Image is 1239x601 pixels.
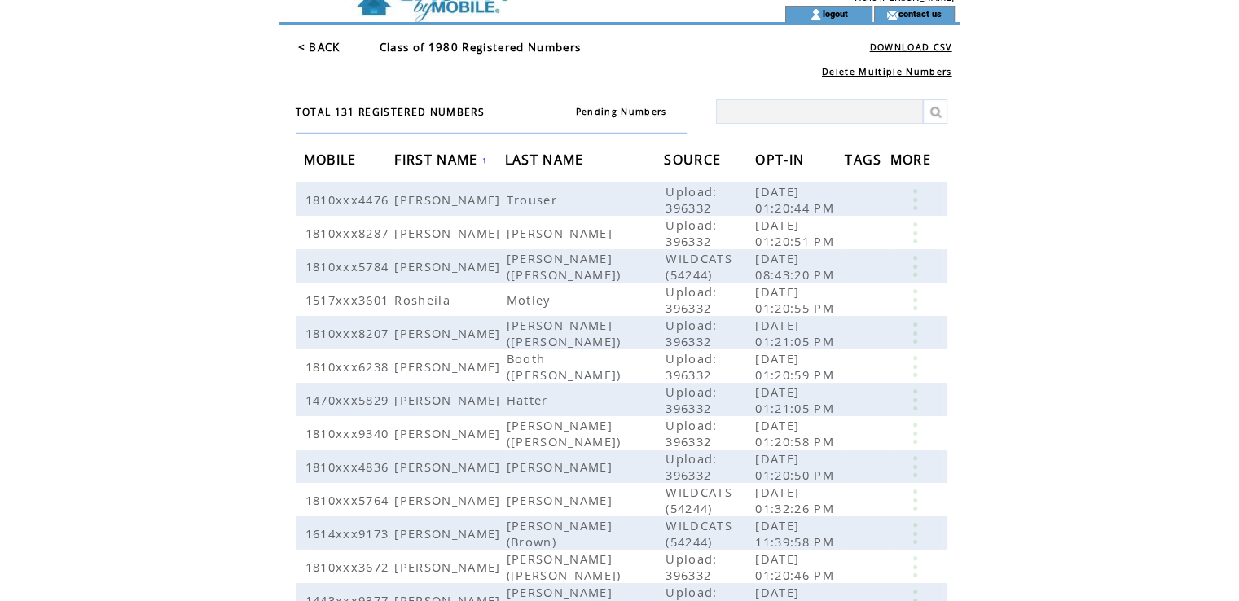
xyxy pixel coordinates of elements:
[845,147,885,177] span: TAGS
[666,551,717,583] span: Upload: 396332
[666,350,717,383] span: Upload: 396332
[666,450,717,483] span: Upload: 396332
[755,217,838,249] span: [DATE] 01:20:51 PM
[305,358,393,375] span: 1810xxx6238
[305,292,393,308] span: 1517xxx3601
[664,154,725,164] a: SOURCE
[664,147,725,177] span: SOURCE
[394,425,504,441] span: [PERSON_NAME]
[810,8,822,21] img: account_icon.gif
[394,258,504,274] span: [PERSON_NAME]
[394,458,504,475] span: [PERSON_NAME]
[507,492,617,508] span: [PERSON_NAME]
[305,458,393,475] span: 1810xxx4836
[576,106,667,117] a: Pending Numbers
[507,350,626,383] span: Booth ([PERSON_NAME])
[666,283,717,316] span: Upload: 396332
[507,225,617,241] span: [PERSON_NAME]
[507,551,626,583] span: [PERSON_NAME] ([PERSON_NAME])
[507,250,626,283] span: [PERSON_NAME] ([PERSON_NAME])
[394,358,504,375] span: [PERSON_NAME]
[755,384,838,416] span: [DATE] 01:21:05 PM
[755,147,808,177] span: OPT-IN
[755,183,838,216] span: [DATE] 01:20:44 PM
[305,225,393,241] span: 1810xxx8287
[394,292,455,308] span: Rosheila
[507,458,617,475] span: [PERSON_NAME]
[666,250,732,283] span: WILDCATS (54244)
[296,105,485,119] span: TOTAL 131 REGISTERED NUMBERS
[394,559,504,575] span: [PERSON_NAME]
[394,155,487,165] a: FIRST NAME↑
[886,8,898,21] img: contact_us_icon.gif
[666,183,717,216] span: Upload: 396332
[394,392,504,408] span: [PERSON_NAME]
[394,325,504,341] span: [PERSON_NAME]
[380,40,582,55] span: Class of 1980 Registered Numbers
[666,217,717,249] span: Upload: 396332
[305,425,393,441] span: 1810xxx9340
[755,551,838,583] span: [DATE] 01:20:46 PM
[305,492,393,508] span: 1810xxx5764
[898,8,942,19] a: contact us
[666,384,717,416] span: Upload: 396332
[505,147,588,177] span: LAST NAME
[507,417,626,450] span: [PERSON_NAME] ([PERSON_NAME])
[298,40,341,55] a: < BACK
[507,317,626,349] span: [PERSON_NAME] ([PERSON_NAME])
[755,417,838,450] span: [DATE] 01:20:58 PM
[505,154,588,164] a: LAST NAME
[755,484,838,516] span: [DATE] 01:32:26 PM
[305,258,393,274] span: 1810xxx5784
[890,147,935,177] span: MORE
[870,42,952,53] a: DOWNLOAD CSV
[666,484,732,516] span: WILDCATS (54244)
[666,417,717,450] span: Upload: 396332
[394,225,504,241] span: [PERSON_NAME]
[394,191,504,208] span: [PERSON_NAME]
[394,492,504,508] span: [PERSON_NAME]
[755,450,838,483] span: [DATE] 01:20:50 PM
[666,517,732,550] span: WILDCATS (54244)
[507,292,555,308] span: Motley
[755,250,838,283] span: [DATE] 08:43:20 PM
[507,517,613,550] span: [PERSON_NAME] (Brown)
[666,317,717,349] span: Upload: 396332
[822,66,952,77] a: Delete Multiple Numbers
[822,8,847,19] a: logout
[845,154,885,164] a: TAGS
[304,147,361,177] span: MOBILE
[305,392,393,408] span: 1470xxx5829
[305,525,393,542] span: 1614xxx9173
[755,517,838,550] span: [DATE] 11:39:58 PM
[755,283,838,316] span: [DATE] 01:20:55 PM
[507,191,561,208] span: Trouser
[755,317,838,349] span: [DATE] 01:21:05 PM
[507,392,552,408] span: Hatter
[305,325,393,341] span: 1810xxx8207
[755,154,808,164] a: OPT-IN
[755,350,838,383] span: [DATE] 01:20:59 PM
[394,525,504,542] span: [PERSON_NAME]
[305,191,393,208] span: 1810xxx4476
[394,147,481,177] span: FIRST NAME
[305,559,393,575] span: 1810xxx3672
[304,154,361,164] a: MOBILE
